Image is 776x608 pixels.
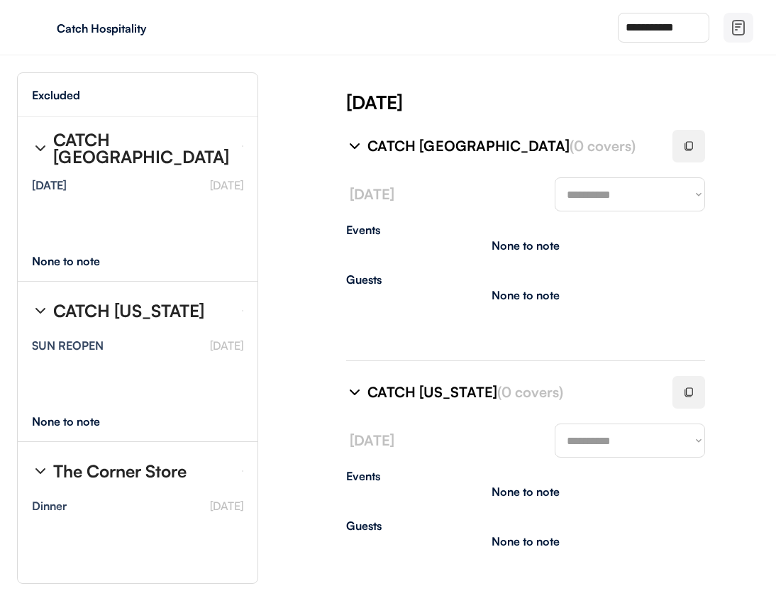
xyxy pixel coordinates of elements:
img: chevron-right%20%281%29.svg [346,384,363,401]
font: [DATE] [210,499,243,513]
font: [DATE] [350,431,394,449]
font: [DATE] [210,178,243,192]
div: CATCH [GEOGRAPHIC_DATA] [367,136,655,156]
img: chevron-right%20%281%29.svg [32,463,49,480]
div: None to note [492,486,560,497]
div: None to note [492,240,560,251]
div: CATCH [US_STATE] [367,382,655,402]
font: (0 covers) [497,383,563,401]
img: chevron-right%20%281%29.svg [32,140,49,157]
div: [DATE] [346,89,776,115]
div: Events [346,224,705,236]
div: CATCH [US_STATE] [53,302,204,319]
div: Dinner [32,500,67,512]
div: The Corner Store [53,463,187,480]
div: CATCH [GEOGRAPHIC_DATA] [53,131,231,165]
img: chevron-right%20%281%29.svg [32,302,49,319]
div: None to note [32,416,126,427]
img: file-02.svg [730,19,747,36]
div: None to note [492,536,560,547]
img: yH5BAEAAAAALAAAAAABAAEAAAIBRAA7 [28,16,51,39]
font: [DATE] [210,338,243,353]
div: Guests [346,520,705,531]
img: chevron-right%20%281%29.svg [346,138,363,155]
div: Events [346,470,705,482]
div: [DATE] [32,179,67,191]
div: SUN REOPEN [32,340,104,351]
font: [DATE] [350,185,394,203]
font: (0 covers) [570,137,636,155]
div: Catch Hospitality [57,23,235,34]
div: None to note [492,289,560,301]
div: Guests [346,274,705,285]
div: Excluded [32,89,80,101]
div: None to note [32,255,126,267]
